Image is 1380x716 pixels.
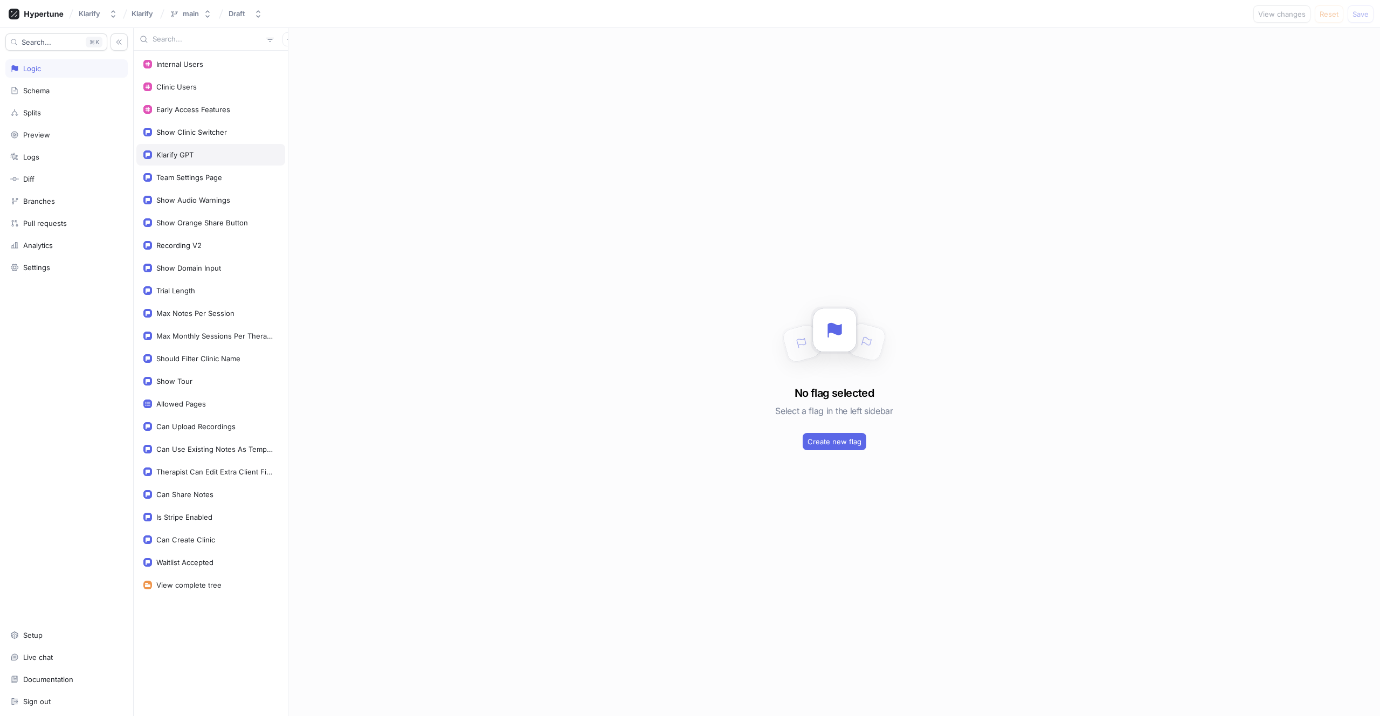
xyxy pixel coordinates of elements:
[23,241,53,250] div: Analytics
[86,37,102,47] div: K
[156,150,194,159] div: Klarify GPT
[5,33,107,51] button: Search...K
[156,218,248,227] div: Show Orange Share Button
[23,86,50,95] div: Schema
[156,309,234,318] div: Max Notes Per Session
[132,10,153,17] span: Klarify
[156,467,274,476] div: Therapist Can Edit Extra Client Fields
[808,438,861,445] span: Create new flag
[1353,11,1369,17] span: Save
[156,60,203,68] div: Internal Users
[156,196,230,204] div: Show Audio Warnings
[23,197,55,205] div: Branches
[224,5,267,23] button: Draft
[183,9,199,18] div: main
[23,219,67,228] div: Pull requests
[156,377,192,385] div: Show Tour
[5,670,128,689] a: Documentation
[156,173,222,182] div: Team Settings Page
[229,9,245,18] div: Draft
[156,445,274,453] div: Can Use Existing Notes As Template References
[1253,5,1310,23] button: View changes
[775,401,893,421] h5: Select a flag in the left sidebar
[1315,5,1343,23] button: Reset
[1348,5,1374,23] button: Save
[156,82,197,91] div: Clinic Users
[23,675,73,684] div: Documentation
[795,385,874,401] h3: No flag selected
[156,535,215,544] div: Can Create Clinic
[74,5,122,23] button: Klarify
[156,400,206,408] div: Allowed Pages
[156,332,274,340] div: Max Monthly Sessions Per Therapist
[156,286,195,295] div: Trial Length
[156,422,236,431] div: Can Upload Recordings
[156,354,240,363] div: Should Filter Clinic Name
[1258,11,1306,17] span: View changes
[153,34,262,45] input: Search...
[23,130,50,139] div: Preview
[23,263,50,272] div: Settings
[23,631,43,639] div: Setup
[22,39,51,45] span: Search...
[23,653,53,662] div: Live chat
[23,108,41,117] div: Splits
[165,5,216,23] button: main
[156,490,213,499] div: Can Share Notes
[156,513,212,521] div: Is Stripe Enabled
[156,558,213,567] div: Waitlist Accepted
[156,241,202,250] div: Recording V2
[156,581,222,589] div: View complete tree
[156,105,230,114] div: Early Access Features
[79,9,100,18] div: Klarify
[156,264,221,272] div: Show Domain Input
[23,64,41,73] div: Logic
[156,128,227,136] div: Show Clinic Switcher
[23,697,51,706] div: Sign out
[23,153,39,161] div: Logs
[1320,11,1338,17] span: Reset
[23,175,34,183] div: Diff
[803,433,866,450] button: Create new flag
